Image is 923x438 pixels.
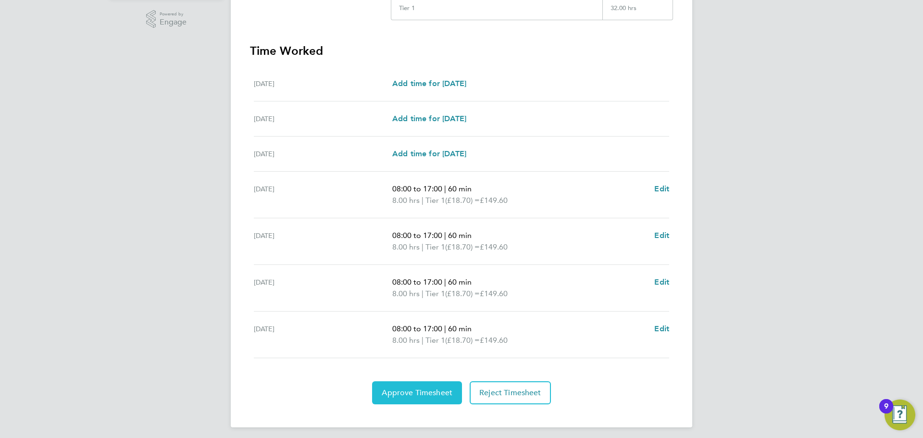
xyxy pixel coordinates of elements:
[448,277,472,287] span: 60 min
[479,388,541,398] span: Reject Timesheet
[392,78,466,89] a: Add time for [DATE]
[444,184,446,193] span: |
[654,324,669,333] span: Edit
[160,10,187,18] span: Powered by
[382,388,452,398] span: Approve Timesheet
[392,79,466,88] span: Add time for [DATE]
[602,4,673,20] div: 32.00 hrs
[480,289,508,298] span: £149.60
[422,289,424,298] span: |
[392,242,420,251] span: 8.00 hrs
[422,242,424,251] span: |
[254,113,392,125] div: [DATE]
[160,18,187,26] span: Engage
[425,241,445,253] span: Tier 1
[654,277,669,287] span: Edit
[392,148,466,160] a: Add time for [DATE]
[480,196,508,205] span: £149.60
[254,148,392,160] div: [DATE]
[654,230,669,241] a: Edit
[392,196,420,205] span: 8.00 hrs
[654,276,669,288] a: Edit
[425,195,445,206] span: Tier 1
[885,400,915,430] button: Open Resource Center, 9 new notifications
[392,149,466,158] span: Add time for [DATE]
[146,10,187,28] a: Powered byEngage
[399,4,415,12] div: Tier 1
[445,336,480,345] span: (£18.70) =
[392,184,442,193] span: 08:00 to 17:00
[448,231,472,240] span: 60 min
[884,406,888,419] div: 9
[422,196,424,205] span: |
[254,276,392,300] div: [DATE]
[444,277,446,287] span: |
[392,289,420,298] span: 8.00 hrs
[654,183,669,195] a: Edit
[425,335,445,346] span: Tier 1
[392,277,442,287] span: 08:00 to 17:00
[422,336,424,345] span: |
[392,324,442,333] span: 08:00 to 17:00
[254,78,392,89] div: [DATE]
[445,289,480,298] span: (£18.70) =
[392,231,442,240] span: 08:00 to 17:00
[448,324,472,333] span: 60 min
[445,242,480,251] span: (£18.70) =
[372,381,462,404] button: Approve Timesheet
[654,184,669,193] span: Edit
[444,324,446,333] span: |
[392,113,466,125] a: Add time for [DATE]
[470,381,551,404] button: Reject Timesheet
[654,231,669,240] span: Edit
[392,336,420,345] span: 8.00 hrs
[254,323,392,346] div: [DATE]
[250,43,673,59] h3: Time Worked
[444,231,446,240] span: |
[392,114,466,123] span: Add time for [DATE]
[480,242,508,251] span: £149.60
[480,336,508,345] span: £149.60
[448,184,472,193] span: 60 min
[654,323,669,335] a: Edit
[254,183,392,206] div: [DATE]
[445,196,480,205] span: (£18.70) =
[425,288,445,300] span: Tier 1
[254,230,392,253] div: [DATE]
